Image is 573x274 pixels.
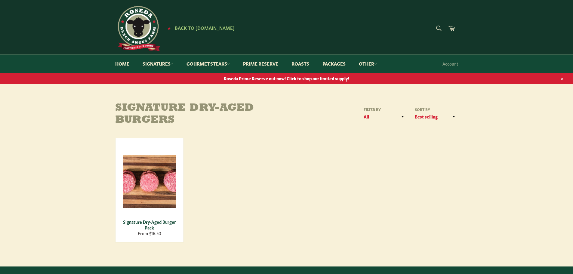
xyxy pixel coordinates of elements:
[115,138,184,242] a: Signature Dry-Aged Burger Pack Signature Dry-Aged Burger Pack From $16.50
[180,54,236,73] a: Gourmet Steaks
[168,26,171,30] span: ★
[115,102,287,126] h1: Signature Dry-Aged Burgers
[439,55,461,72] a: Account
[119,230,180,236] div: From $16.50
[353,54,383,73] a: Other
[362,107,407,112] label: Filter by
[115,6,160,51] img: Roseda Beef
[165,26,235,30] a: ★ Back to [DOMAIN_NAME]
[175,24,235,31] span: Back to [DOMAIN_NAME]
[123,155,176,208] img: Signature Dry-Aged Burger Pack
[316,54,352,73] a: Packages
[413,107,458,112] label: Sort by
[119,219,180,231] div: Signature Dry-Aged Burger Pack
[237,54,284,73] a: Prime Reserve
[109,54,135,73] a: Home
[137,54,179,73] a: Signatures
[285,54,315,73] a: Roasts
